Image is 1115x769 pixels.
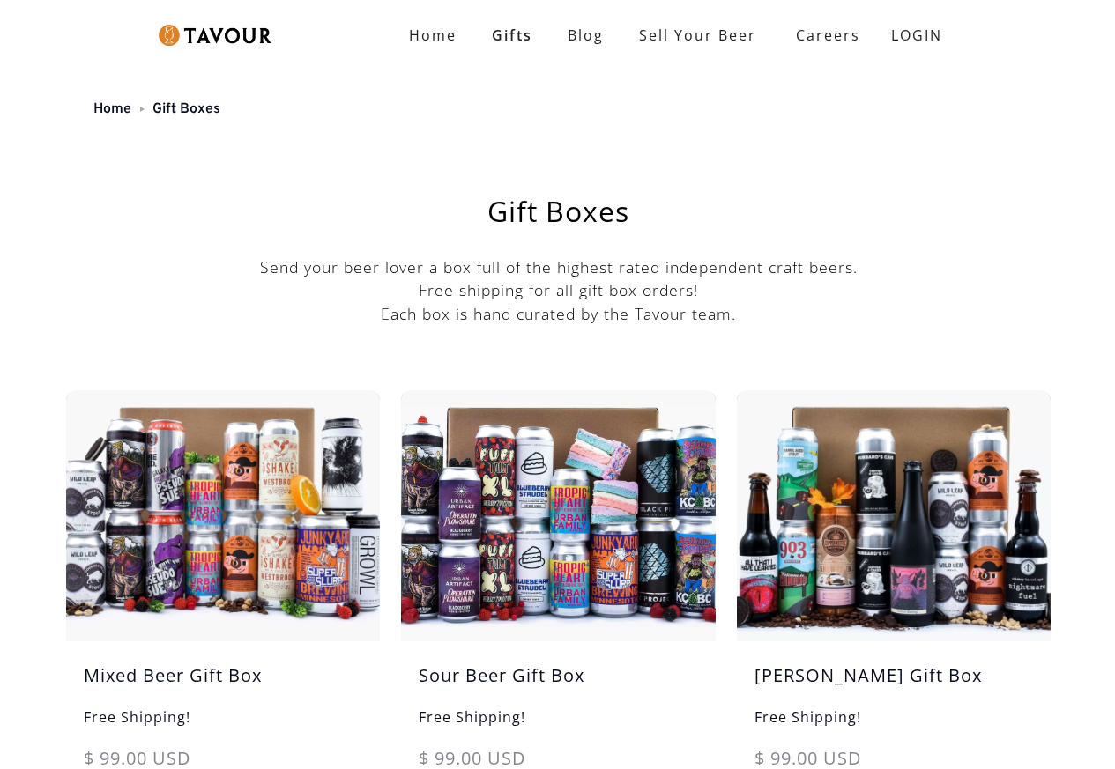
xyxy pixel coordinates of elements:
[401,706,715,745] h6: Free Shipping!
[401,662,715,706] h5: Sour Beer Gift Box
[93,100,131,118] a: Home
[774,11,873,60] a: Careers
[152,100,220,118] a: Gift Boxes
[474,18,550,53] a: Gifts
[737,706,1051,745] h6: Free Shipping!
[110,197,1007,226] h1: Gift Boxes
[550,18,621,53] a: Blog
[621,18,774,53] a: Sell Your Beer
[66,255,1051,325] p: Send your beer lover a box full of the highest rated independent craft beers. Free shipping for a...
[737,662,1051,706] h5: [PERSON_NAME] Gift Box
[391,18,474,53] a: Home
[873,18,960,53] a: LOGIN
[409,26,457,45] strong: Home
[66,706,380,745] h6: Free Shipping!
[796,18,860,53] strong: Careers
[66,662,380,706] h5: Mixed Beer Gift Box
